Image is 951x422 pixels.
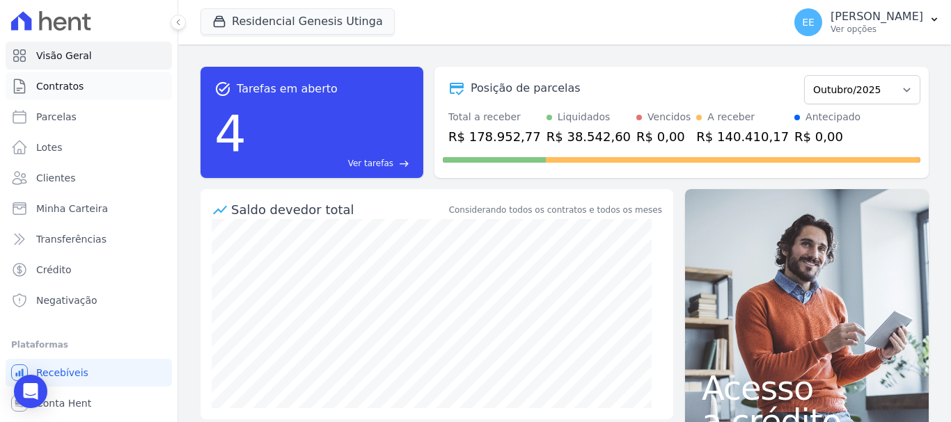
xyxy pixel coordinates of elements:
[6,359,172,387] a: Recebíveis
[36,171,75,185] span: Clientes
[252,157,409,170] a: Ver tarefas east
[231,200,446,219] div: Saldo devedor total
[636,127,691,146] div: R$ 0,00
[448,110,541,124] div: Total a receber
[36,232,107,246] span: Transferências
[448,127,541,146] div: R$ 178.952,77
[14,375,47,408] div: Open Intercom Messenger
[36,396,91,410] span: Conta Hent
[831,24,923,35] p: Ver opções
[201,8,395,35] button: Residencial Genesis Utinga
[399,159,409,169] span: east
[6,164,172,192] a: Clientes
[6,256,172,284] a: Crédito
[214,97,246,170] div: 4
[6,195,172,222] a: Minha Carteira
[449,204,662,216] div: Considerando todos os contratos e todos os meses
[6,103,172,131] a: Parcelas
[6,286,172,314] a: Negativação
[802,17,815,27] span: EE
[36,49,92,63] span: Visão Geral
[702,371,912,405] span: Acesso
[36,366,88,380] span: Recebíveis
[214,81,231,97] span: task_alt
[547,127,631,146] div: R$ 38.542,60
[11,336,166,353] div: Plataformas
[348,157,393,170] span: Ver tarefas
[558,110,611,124] div: Liquidados
[6,42,172,70] a: Visão Geral
[831,10,923,24] p: [PERSON_NAME]
[237,81,338,97] span: Tarefas em aberto
[6,133,172,161] a: Lotes
[36,140,63,154] span: Lotes
[36,110,77,124] span: Parcelas
[36,263,72,277] span: Crédito
[6,225,172,253] a: Transferências
[794,127,860,146] div: R$ 0,00
[36,293,97,307] span: Negativação
[805,110,860,124] div: Antecipado
[36,79,84,93] span: Contratos
[647,110,691,124] div: Vencidos
[6,72,172,100] a: Contratos
[36,202,108,216] span: Minha Carteira
[471,80,581,97] div: Posição de parcelas
[696,127,789,146] div: R$ 140.410,17
[6,389,172,417] a: Conta Hent
[707,110,755,124] div: A receber
[783,3,951,42] button: EE [PERSON_NAME] Ver opções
